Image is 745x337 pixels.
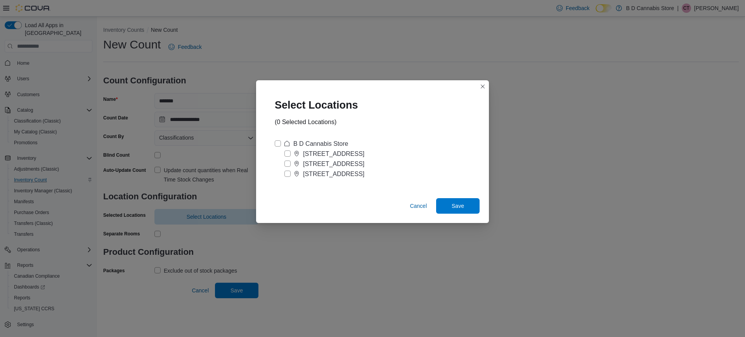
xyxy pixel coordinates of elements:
div: B D Cannabis Store [293,139,348,149]
button: Closes this modal window [478,82,487,91]
span: Save [452,202,464,210]
button: Save [436,198,480,214]
div: [STREET_ADDRESS] [303,149,364,159]
button: Cancel [407,198,430,214]
span: Cancel [410,202,427,210]
div: [STREET_ADDRESS] [303,159,364,169]
div: Select Locations [265,90,374,118]
div: (0 Selected Locations) [275,118,336,127]
div: [STREET_ADDRESS] [303,169,364,179]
